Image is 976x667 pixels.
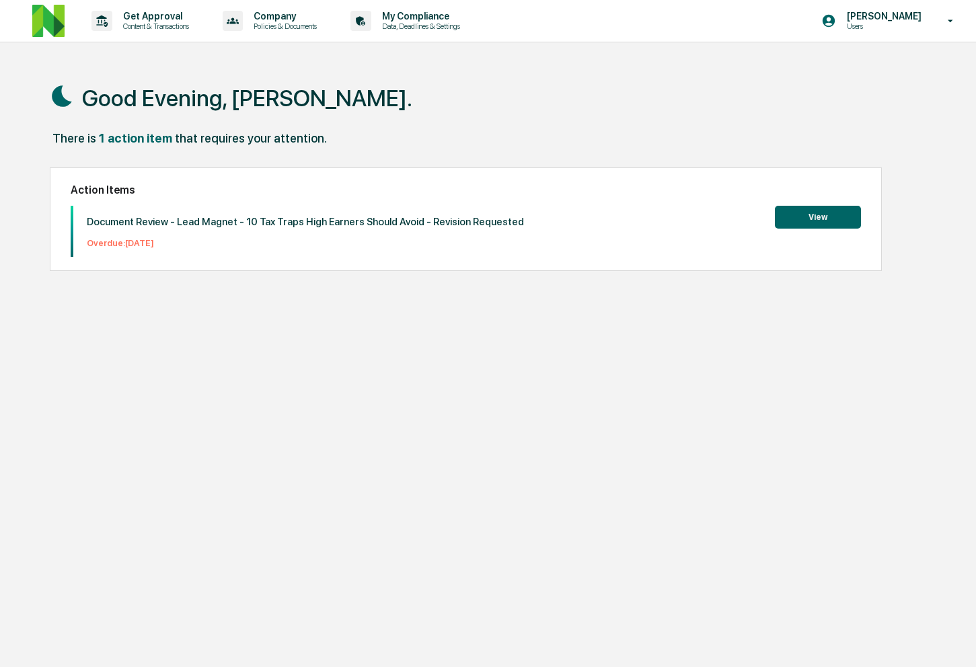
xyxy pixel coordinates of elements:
[175,131,327,145] div: that requires your attention.
[52,131,96,145] div: There is
[87,238,524,248] p: Overdue: [DATE]
[99,131,172,145] div: 1 action item
[371,22,467,31] p: Data, Deadlines & Settings
[112,11,196,22] p: Get Approval
[243,22,324,31] p: Policies & Documents
[243,11,324,22] p: Company
[836,22,928,31] p: Users
[836,11,928,22] p: [PERSON_NAME]
[71,184,861,196] h2: Action Items
[32,5,65,37] img: logo
[82,85,412,112] h1: Good Evening, [PERSON_NAME].
[112,22,196,31] p: Content & Transactions
[775,206,861,229] button: View
[87,216,524,228] p: Document Review - Lead Magnet - 10 Tax Traps High Earners Should Avoid - Revision Requested
[775,210,861,223] a: View
[371,11,467,22] p: My Compliance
